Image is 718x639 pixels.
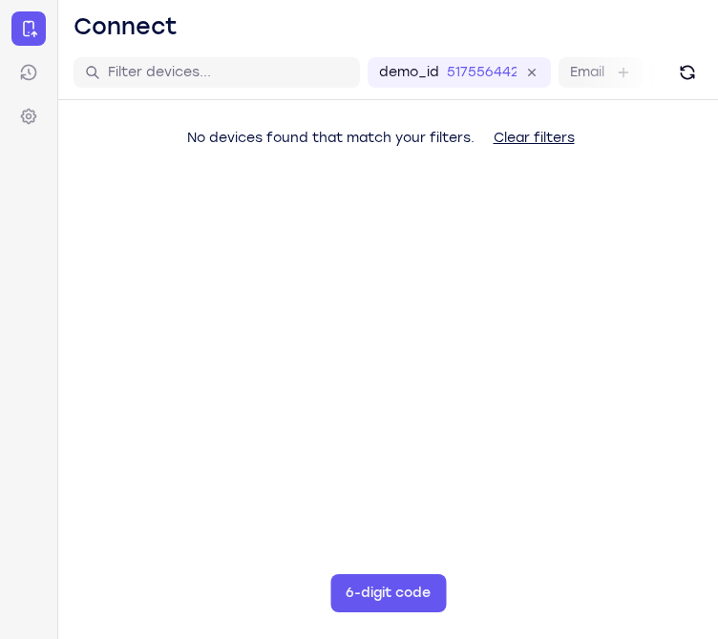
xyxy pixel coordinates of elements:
[478,119,590,157] button: Clear filters
[672,57,703,88] button: Refresh
[11,11,46,46] a: Connect
[330,574,446,612] button: 6-digit code
[187,130,475,146] span: No devices found that match your filters.
[108,63,348,82] input: Filter devices...
[11,55,46,90] a: Sessions
[379,63,439,82] label: demo_id
[570,63,604,82] label: Email
[11,99,46,134] a: Settings
[74,11,178,42] h1: Connect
